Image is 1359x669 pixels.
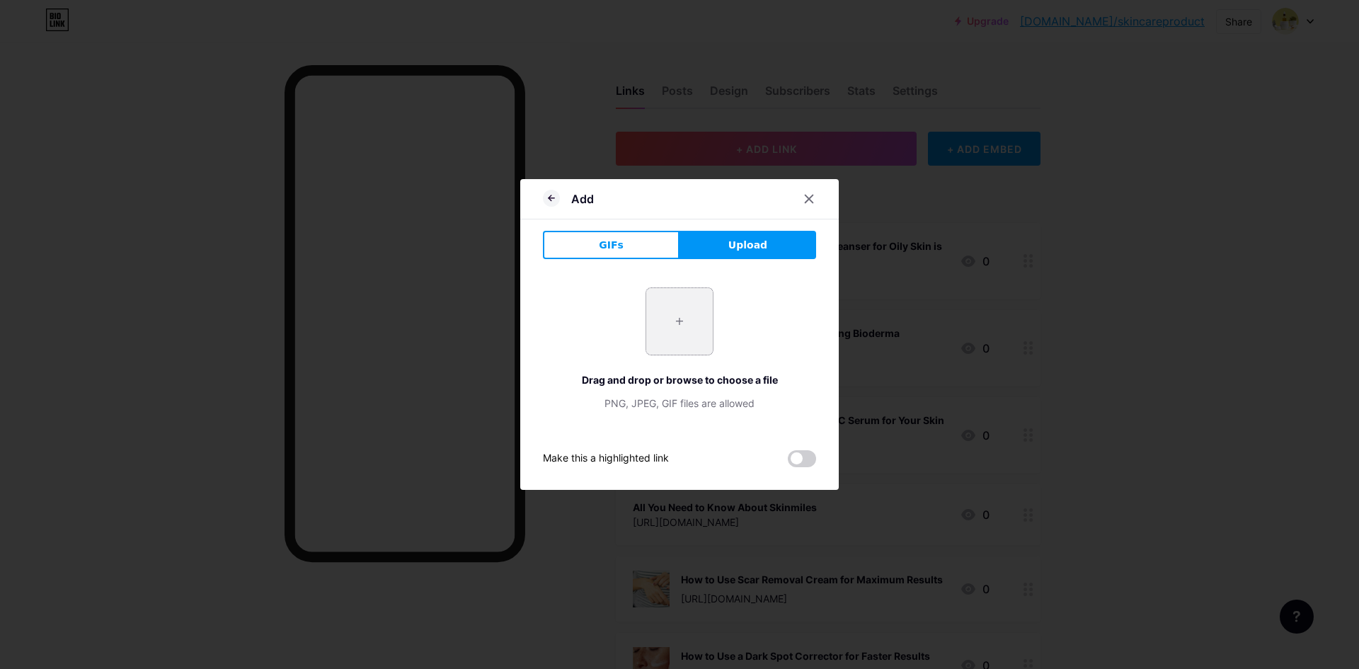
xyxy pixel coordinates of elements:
[571,190,594,207] div: Add
[543,450,669,467] div: Make this a highlighted link
[543,372,816,387] div: Drag and drop or browse to choose a file
[543,231,679,259] button: GIFs
[599,238,624,253] span: GIFs
[728,238,767,253] span: Upload
[679,231,816,259] button: Upload
[543,396,816,411] div: PNG, JPEG, GIF files are allowed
